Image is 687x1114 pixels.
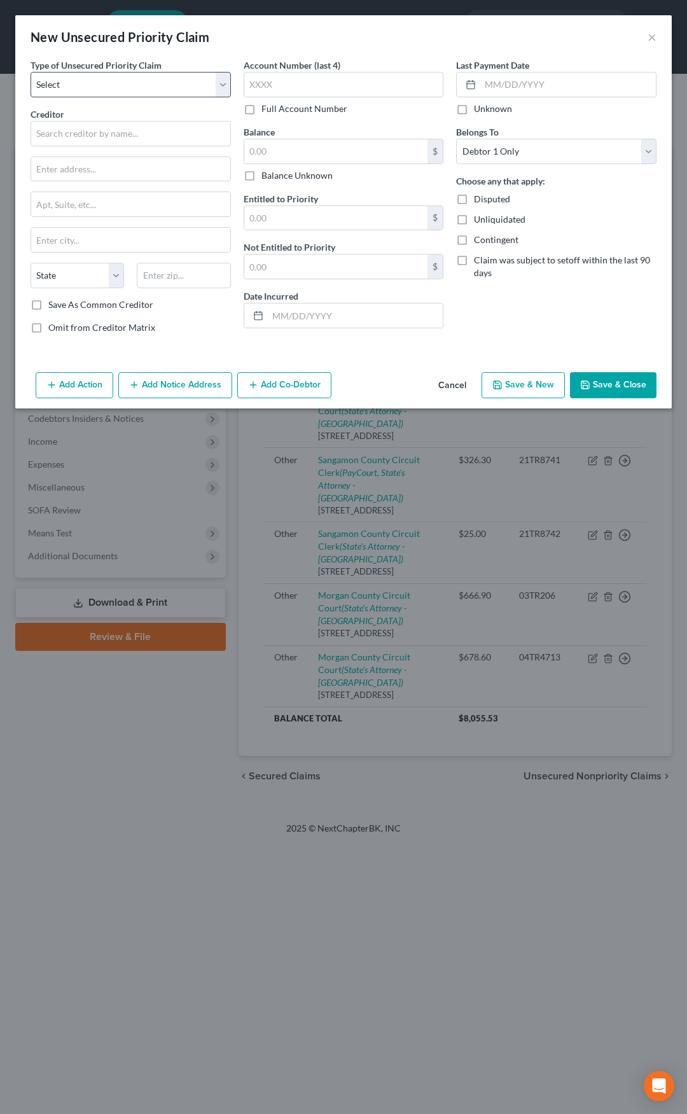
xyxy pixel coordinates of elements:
div: New Unsecured Priority Claim [31,28,209,46]
label: Last Payment Date [456,59,529,72]
label: Not Entitled to Priority [244,240,335,254]
button: Add Action [36,372,113,399]
label: Account Number (last 4) [244,59,340,72]
input: Enter city... [31,228,230,252]
button: Add Co-Debtor [237,372,331,399]
span: Belongs To [456,127,499,137]
span: Contingent [474,234,518,245]
input: 0.00 [244,254,428,279]
input: Apt, Suite, etc... [31,192,230,216]
button: Cancel [428,373,476,399]
input: Enter address... [31,157,230,181]
span: Unliquidated [474,214,525,225]
input: Search creditor by name... [31,121,231,146]
span: Disputed [474,193,510,204]
input: MM/DD/YYYY [480,73,656,97]
label: Save As Common Creditor [48,298,153,311]
label: Full Account Number [261,102,347,115]
button: Add Notice Address [118,372,232,399]
div: Open Intercom Messenger [644,1071,674,1101]
label: Unknown [474,102,512,115]
input: XXXX [244,72,444,97]
label: Entitled to Priority [244,192,318,205]
div: $ [427,254,443,279]
span: Creditor [31,109,64,120]
div: $ [427,139,443,164]
button: Save & New [482,372,565,399]
input: Enter zip... [137,263,230,288]
span: Omit from Creditor Matrix [48,322,155,333]
button: Save & Close [570,372,656,399]
label: Date Incurred [244,289,298,303]
input: 0.00 [244,139,428,164]
input: 0.00 [244,206,428,230]
label: Balance [244,125,275,139]
span: Type of Unsecured Priority Claim [31,60,162,71]
input: MM/DD/YYYY [268,303,443,328]
label: Choose any that apply: [456,174,545,188]
span: Claim was subject to setoff within the last 90 days [474,254,650,278]
label: Balance Unknown [261,169,333,182]
div: $ [427,206,443,230]
button: × [648,29,656,45]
